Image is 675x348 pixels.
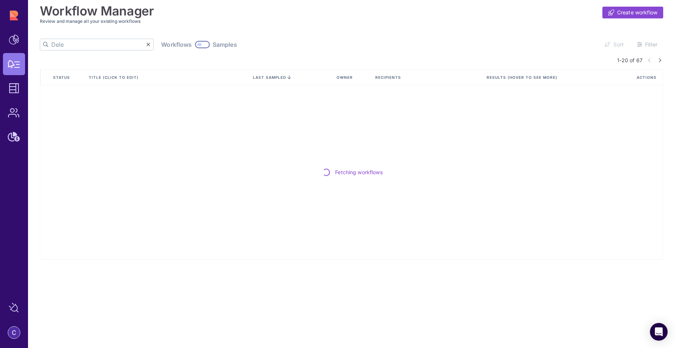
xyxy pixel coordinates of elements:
span: Owner [337,75,354,80]
span: Recipients [375,75,403,80]
span: Status [53,75,72,80]
h1: Workflow Manager [40,4,154,18]
span: last sampled [253,75,286,80]
span: Actions [637,75,658,80]
input: Search by title [51,39,146,50]
span: 1-20 of 67 [617,56,643,64]
span: Title (click to edit) [89,75,140,80]
span: Results (Hover to see more) [487,75,559,80]
span: Create workflow [617,9,657,16]
div: Open Intercom Messenger [650,323,668,341]
img: account-photo [8,327,20,338]
span: Samples [213,41,237,48]
span: Filter [645,41,657,48]
span: Workflows [161,41,192,48]
h3: Review and manage all your existing workflows [40,18,663,24]
span: Fetching workflows [335,168,383,176]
